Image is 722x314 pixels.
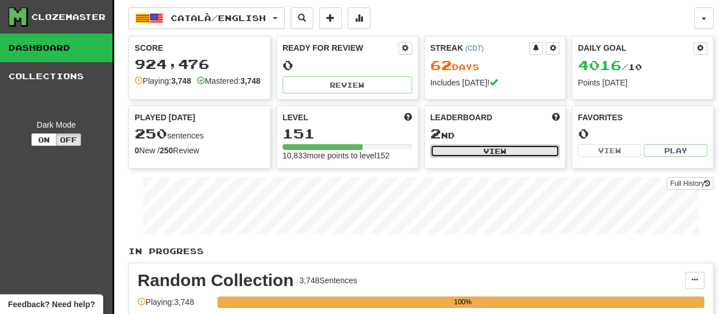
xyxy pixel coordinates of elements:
span: 250 [135,125,167,141]
strong: 3,748 [240,76,260,85]
button: Play [644,144,707,157]
div: New / Review [135,145,264,156]
button: View [430,145,560,157]
div: Random Collection [138,272,293,289]
div: 3,748 Sentences [299,275,357,286]
div: 10,833 more points to level 152 [283,150,412,161]
div: Clozemaster [31,11,106,23]
span: 4016 [578,57,621,73]
span: Level [283,112,308,123]
span: Català / English [171,13,266,23]
a: (CDT) [465,44,483,52]
div: 0 [283,58,412,72]
span: 62 [430,57,452,73]
a: Full History [667,177,713,190]
span: / 10 [578,62,642,72]
div: Daily Goal [578,42,693,55]
button: More stats [348,7,370,29]
span: Leaderboard [430,112,493,123]
div: Points [DATE] [578,77,707,88]
span: Score more points to level up [404,112,412,123]
div: 0 [578,127,707,141]
button: Off [56,133,81,146]
button: Search sentences [291,7,313,29]
div: 151 [283,127,412,141]
strong: 250 [160,146,173,155]
span: Open feedback widget [8,299,95,310]
button: Català/English [128,7,285,29]
span: Played [DATE] [135,112,195,123]
div: Mastered: [197,75,260,87]
span: This week in points, UTC [551,112,559,123]
div: Day s [430,58,560,73]
div: 924,476 [135,57,264,71]
p: In Progress [128,246,713,257]
div: Score [135,42,264,54]
div: sentences [135,127,264,141]
div: 100% [221,296,704,308]
div: nd [430,127,560,141]
span: 2 [430,125,441,141]
button: Review [283,76,412,93]
button: View [578,144,641,157]
div: Streak [430,42,530,54]
strong: 3,748 [171,76,191,85]
div: Ready for Review [283,42,398,54]
div: Playing: [135,75,191,87]
strong: 0 [135,146,139,155]
div: Dark Mode [9,119,104,131]
div: Favorites [578,112,707,123]
button: Add sentence to collection [319,7,342,29]
div: Includes [DATE]! [430,77,560,88]
button: On [31,133,57,146]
